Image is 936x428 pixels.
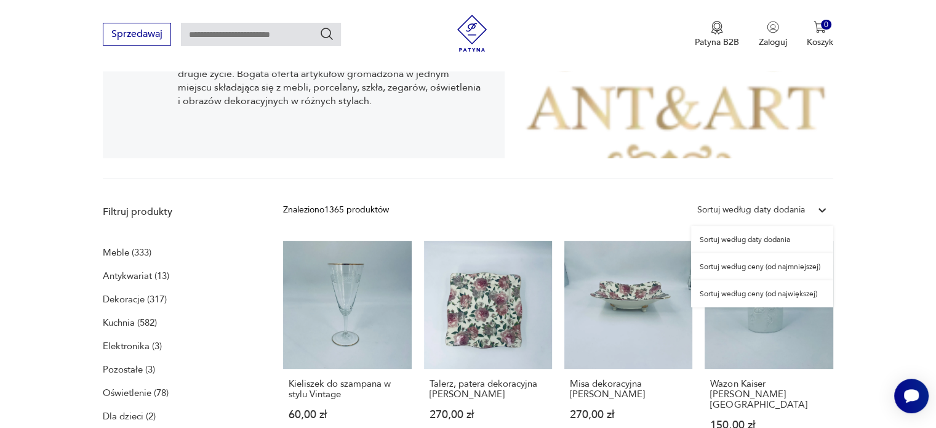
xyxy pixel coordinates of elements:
[103,337,162,355] a: Elektronika (3)
[103,291,167,308] a: Dekoracje (317)
[283,203,389,217] div: Znaleziono 1365 produktów
[807,36,833,48] p: Koszyk
[103,384,169,402] a: Oświetlenie (78)
[807,21,833,48] button: 0Koszyk
[767,21,779,33] img: Ikonka użytkownika
[695,36,739,48] p: Patyna B2B
[103,267,169,285] a: Antykwariat (13)
[894,379,929,413] iframe: Smartsupp widget button
[697,203,805,217] div: Sortuj według daty dodania
[691,226,833,253] div: Sortuj według daty dodania
[695,21,739,48] a: Ikona medaluPatyna B2B
[430,379,546,400] h3: Talerz, patera dekoracyjna [PERSON_NAME]
[103,205,254,219] p: Filtruj produkty
[570,410,687,420] p: 270,00 zł
[289,410,406,420] p: 60,00 zł
[103,23,171,46] button: Sprzedawaj
[103,244,151,261] a: Meble (333)
[695,21,739,48] button: Patyna B2B
[178,54,485,108] p: Sklep Ant-art powstał z myślą o przedmiotach, którym należy się drugie życie. Bogata oferta artyk...
[103,408,156,425] a: Dla dzieci (2)
[570,379,687,400] h3: Misa dekoracyjna [PERSON_NAME]
[103,361,155,378] a: Pozostałe (3)
[691,280,833,307] div: Sortuj według ceny (od największej)
[319,26,334,41] button: Szukaj
[814,21,826,33] img: Ikona koszyka
[759,21,787,48] button: Zaloguj
[430,410,546,420] p: 270,00 zł
[289,379,406,400] h3: Kieliszek do szampana w stylu Vintage
[103,31,171,39] a: Sprzedawaj
[759,36,787,48] p: Zaloguj
[691,253,833,280] div: Sortuj według ceny (od najmniejszej)
[821,20,831,30] div: 0
[711,21,723,34] img: Ikona medalu
[454,15,490,52] img: Patyna - sklep z meblami i dekoracjami vintage
[710,379,827,410] h3: Wazon Kaiser [PERSON_NAME] [GEOGRAPHIC_DATA]
[103,314,157,331] a: Kuchnia (582)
